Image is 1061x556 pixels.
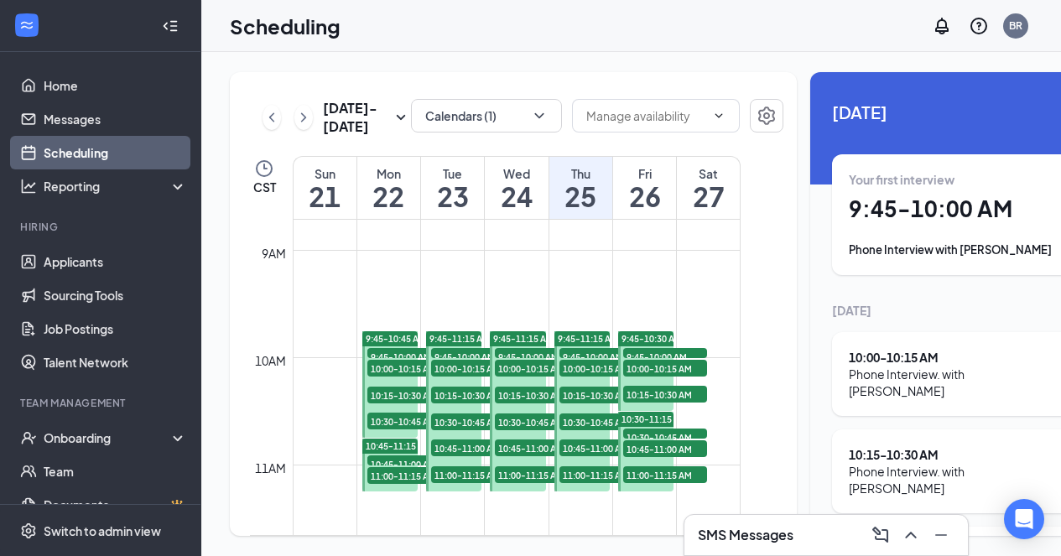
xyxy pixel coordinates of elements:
span: 9:45-10:00 AM [559,348,643,365]
span: 9:45-11:15 AM [558,333,618,345]
div: Phone Interview. with [PERSON_NAME] [849,366,1056,399]
span: 10:15-10:30 AM [495,387,579,403]
span: 9:45-10:00 AM [367,348,451,365]
span: 10:00-10:15 AM [623,360,707,377]
span: 10:15-10:30 AM [367,387,451,403]
a: Talent Network [44,346,187,379]
span: 10:45-11:00 AM [559,439,643,456]
svg: Clock [254,158,274,179]
div: Mon [357,165,420,182]
div: Sat [677,165,740,182]
a: September 27, 2025 [677,157,740,219]
h1: Scheduling [230,12,341,40]
div: Phone Interview. with [PERSON_NAME] [849,463,1056,496]
span: 10:00-10:15 AM [559,360,643,377]
span: 9:45-10:00 AM [431,348,515,365]
span: 11:00-11:15 AM [623,466,707,483]
div: Tue [421,165,484,182]
div: Thu [549,165,612,182]
input: Manage availability [586,107,705,125]
h1: 22 [357,182,420,210]
span: 10:00-10:15 AM [495,360,579,377]
svg: ComposeMessage [871,525,891,545]
span: 10:45-11:15 AM [366,440,431,452]
span: 9:45-10:00 AM [623,348,707,365]
span: 10:15-10:30 AM [431,387,515,403]
div: Switch to admin view [44,522,161,539]
span: 11:00-11:15 AM [495,466,579,483]
a: Scheduling [44,136,187,169]
div: 10:00 - 10:15 AM [849,349,1056,366]
span: 10:00-10:15 AM [367,360,451,377]
a: DocumentsCrown [44,488,187,522]
div: Sun [294,165,356,182]
span: 9:45-10:30 AM [622,333,682,345]
span: 10:15-10:30 AM [623,386,707,403]
h3: [DATE] - [DATE] [323,99,391,136]
svg: ChevronDown [531,107,548,124]
span: 10:45-11:00 AM [623,440,707,457]
div: 10:15 - 10:30 AM [849,446,1056,463]
button: ChevronLeft [263,105,281,130]
button: Minimize [928,522,954,548]
span: 9:45-11:15 AM [429,333,490,345]
span: 10:30-11:15 AM [622,413,687,425]
div: Reporting [44,178,188,195]
button: Calendars (1)ChevronDown [411,99,562,133]
a: September 22, 2025 [357,157,420,219]
span: 10:45-11:00 AM [431,439,515,456]
span: 10:30-10:45 AM [431,413,515,430]
h1: 26 [613,182,676,210]
span: 10:00-10:15 AM [431,360,515,377]
svg: UserCheck [20,429,37,446]
div: 10am [252,351,289,370]
button: Settings [750,99,783,133]
a: Home [44,69,187,102]
div: 11am [252,459,289,477]
a: Team [44,455,187,488]
a: September 25, 2025 [549,157,612,219]
svg: Notifications [932,16,952,36]
h1: 23 [421,182,484,210]
h1: 21 [294,182,356,210]
div: 9am [258,244,289,262]
div: Open Intercom Messenger [1004,499,1044,539]
a: September 23, 2025 [421,157,484,219]
span: 10:30-10:45 AM [495,413,579,430]
button: ChevronUp [897,522,924,548]
div: Fri [613,165,676,182]
a: Applicants [44,245,187,278]
svg: WorkstreamLogo [18,17,35,34]
div: Hiring [20,220,184,234]
span: 11:00-11:15 AM [431,466,515,483]
span: 10:30-10:45 AM [367,413,451,429]
svg: ChevronLeft [263,107,280,127]
a: September 24, 2025 [485,157,548,219]
svg: SmallChevronDown [391,107,411,127]
svg: QuestionInfo [969,16,989,36]
div: Wed [485,165,548,182]
span: CST [253,179,276,195]
h1: 27 [677,182,740,210]
span: 10:30-10:45 AM [559,413,643,430]
svg: ChevronUp [901,525,921,545]
a: Messages [44,102,187,136]
span: 9:45-10:00 AM [495,348,579,365]
span: 10:45-11:00 AM [367,455,451,472]
a: Job Postings [44,312,187,346]
a: Sourcing Tools [44,278,187,312]
svg: Analysis [20,178,37,195]
svg: Collapse [162,18,179,34]
div: Team Management [20,396,184,410]
span: 9:45-10:45 AM [366,333,426,345]
span: 10:30-10:45 AM [623,429,707,445]
svg: ChevronRight [295,107,312,127]
div: Onboarding [44,429,173,446]
a: September 21, 2025 [294,157,356,219]
a: Settings [750,99,783,136]
svg: Settings [757,106,777,126]
a: September 26, 2025 [613,157,676,219]
span: 10:15-10:30 AM [559,387,643,403]
button: ComposeMessage [867,522,894,548]
h1: 24 [485,182,548,210]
